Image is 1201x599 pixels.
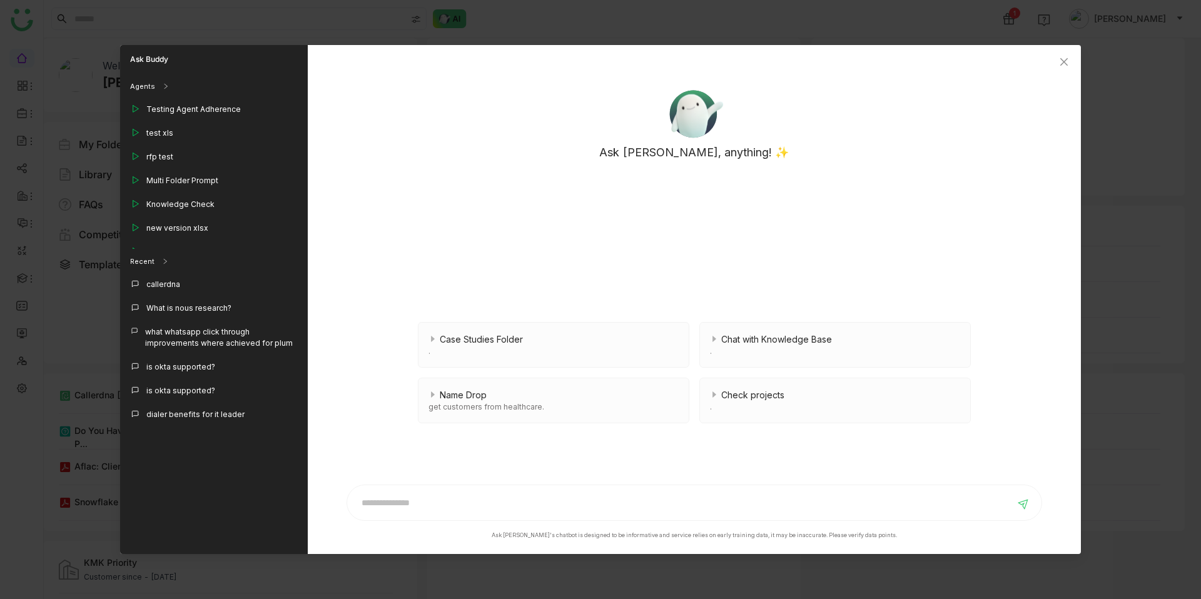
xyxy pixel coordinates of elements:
[130,175,140,185] img: play_outline.svg
[130,128,140,138] img: play_outline.svg
[146,246,206,258] div: Customers Only
[721,388,784,401] span: Check projects
[146,361,215,373] div: is okta supported?
[440,333,523,346] span: Case Studies Folder
[130,279,140,289] img: callout.svg
[146,385,215,396] div: is okta supported?
[130,256,155,267] div: Recent
[130,81,155,92] div: Agents
[1047,45,1081,79] button: Close
[120,45,308,74] div: Ask Buddy
[146,104,241,115] div: Testing Agent Adherence
[492,531,897,540] div: Ask [PERSON_NAME]'s chatbot is designed to be informative and service relies on early training da...
[130,223,140,233] img: play_outline.svg
[130,303,140,313] img: callout.svg
[120,249,308,274] div: Recent
[146,279,180,290] div: callerdna
[146,175,218,186] div: Multi Folder Prompt
[440,388,487,401] span: Name Drop
[428,401,679,413] div: get customers from healthcare.
[120,74,308,99] div: Agents
[662,84,726,144] img: ask-buddy.svg
[146,151,173,163] div: rfp test
[130,361,140,371] img: callout.svg
[130,246,140,256] img: play_outline.svg
[130,199,140,209] img: play_outline.svg
[146,409,245,420] div: dialer benefits for it leader
[599,144,789,161] p: Ask [PERSON_NAME], anything! ✨
[710,346,960,357] div: .
[130,104,140,114] img: play_outline.svg
[130,151,140,161] img: play_outline.svg
[146,303,231,314] div: What is nous research?
[145,326,298,349] div: what whatsapp click through improvements where achieved for plum
[130,326,139,335] img: callout.svg
[721,333,832,346] span: Chat with Knowledge Base
[146,223,208,234] div: new version xlsx
[130,385,140,395] img: callout.svg
[146,199,215,210] div: Knowledge Check
[428,346,679,357] div: .
[146,128,173,139] div: test xls
[710,401,960,413] div: .
[130,409,140,419] img: callout.svg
